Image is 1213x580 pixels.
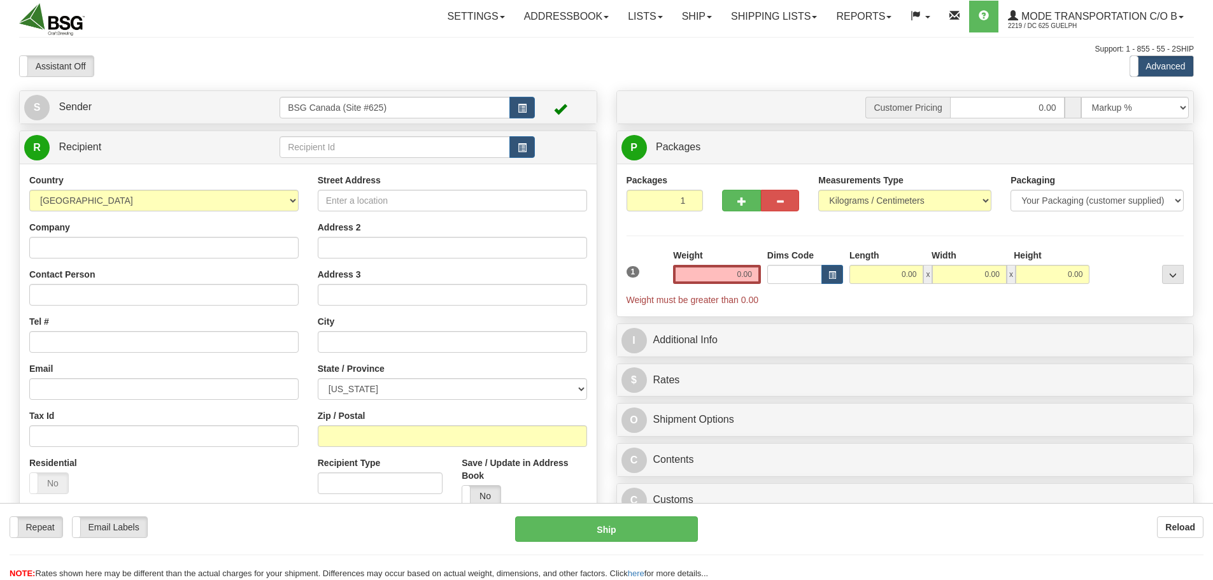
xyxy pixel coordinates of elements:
[24,135,50,160] span: R
[621,134,1189,160] a: P Packages
[29,315,49,328] label: Tel #
[30,473,68,493] label: No
[1007,265,1016,284] span: x
[318,190,587,211] input: Enter a location
[621,407,1189,433] a: OShipment Options
[621,448,647,473] span: C
[1157,516,1203,538] button: Reload
[1014,249,1042,262] label: Height
[24,94,280,120] a: S Sender
[1162,265,1184,284] div: ...
[462,486,500,506] label: No
[767,249,814,262] label: Dims Code
[20,56,94,76] label: Assistant Off
[628,569,644,578] a: here
[621,407,647,433] span: O
[621,367,647,393] span: $
[318,221,361,234] label: Address 2
[923,265,932,284] span: x
[514,1,619,32] a: Addressbook
[59,101,92,112] span: Sender
[1018,11,1177,22] span: Mode Transportation c/o B
[672,1,721,32] a: Ship
[673,249,702,262] label: Weight
[438,1,514,32] a: Settings
[621,135,647,160] span: P
[318,456,381,469] label: Recipient Type
[318,268,361,281] label: Address 3
[627,295,759,305] span: Weight must be greater than 0.00
[29,174,64,187] label: Country
[721,1,826,32] a: Shipping lists
[1130,56,1193,76] label: Advanced
[462,456,586,482] label: Save / Update in Address Book
[621,328,647,353] span: I
[73,517,147,537] label: Email Labels
[818,174,904,187] label: Measurements Type
[1184,225,1212,355] iframe: chat widget
[59,141,101,152] span: Recipient
[318,315,334,328] label: City
[280,97,510,118] input: Sender Id
[621,327,1189,353] a: IAdditional Info
[627,174,668,187] label: Packages
[621,367,1189,393] a: $Rates
[656,141,700,152] span: Packages
[1008,20,1103,32] span: 2219 / DC 625 Guelph
[318,409,365,422] label: Zip / Postal
[865,97,949,118] span: Customer Pricing
[826,1,901,32] a: Reports
[932,249,956,262] label: Width
[318,362,385,375] label: State / Province
[29,409,54,422] label: Tax Id
[515,516,698,542] button: Ship
[29,268,95,281] label: Contact Person
[10,569,35,578] span: NOTE:
[19,44,1194,55] div: Support: 1 - 855 - 55 - 2SHIP
[627,266,640,278] span: 1
[621,447,1189,473] a: CContents
[1011,174,1055,187] label: Packaging
[29,456,77,469] label: Residential
[1165,522,1195,532] b: Reload
[621,488,647,513] span: C
[849,249,879,262] label: Length
[24,95,50,120] span: S
[621,487,1189,513] a: CCustoms
[29,362,53,375] label: Email
[998,1,1193,32] a: Mode Transportation c/o B 2219 / DC 625 Guelph
[280,136,510,158] input: Recipient Id
[10,517,62,537] label: Repeat
[24,134,252,160] a: R Recipient
[318,174,381,187] label: Street Address
[19,3,85,36] img: logo2219.jpg
[29,221,70,234] label: Company
[618,1,672,32] a: Lists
